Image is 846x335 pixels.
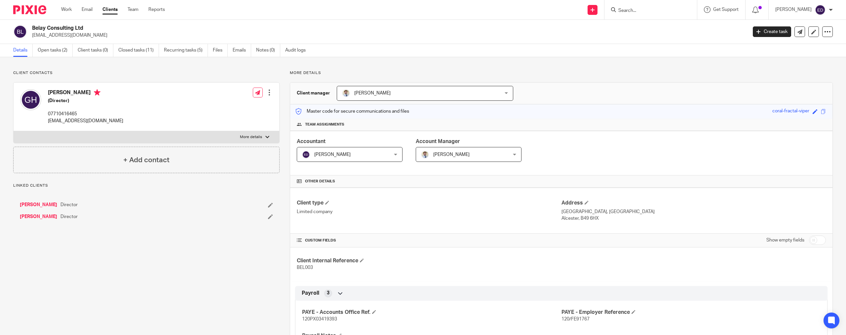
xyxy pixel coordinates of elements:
a: Client tasks (0) [78,44,113,57]
a: [PERSON_NAME] [20,213,57,220]
h3: Client manager [297,90,330,96]
span: Account Manager [416,139,460,144]
span: Payroll [302,290,319,297]
img: svg%3E [13,25,27,39]
h4: PAYE - Accounts Office Ref. [302,309,561,316]
span: 120/FE91767 [561,317,590,321]
p: Linked clients [13,183,280,188]
img: svg%3E [302,151,310,159]
a: Team [128,6,138,13]
i: Primary [94,89,100,96]
a: Reports [148,6,165,13]
a: Recurring tasks (5) [164,44,208,57]
h2: Belay Consulting Ltd [32,25,601,32]
span: Other details [305,179,335,184]
h5: (Director) [48,97,123,104]
h4: Client Internal Reference [297,257,561,264]
a: Closed tasks (11) [118,44,159,57]
img: svg%3E [815,5,826,15]
label: Show empty fields [766,237,804,243]
span: Accountant [297,139,326,144]
img: 1693835698283.jfif [421,151,429,159]
div: coral-fractal-viper [772,108,809,115]
p: [GEOGRAPHIC_DATA], [GEOGRAPHIC_DATA] [561,208,826,215]
span: BEL003 [297,265,313,270]
a: Files [213,44,228,57]
a: Email [82,6,93,13]
p: 07710416465 [48,111,123,117]
img: svg%3E [20,89,41,110]
a: [PERSON_NAME] [20,202,57,208]
p: Master code for secure communications and files [295,108,409,115]
span: [PERSON_NAME] [433,152,470,157]
img: 1693835698283.jfif [342,89,350,97]
a: Work [61,6,72,13]
h4: CUSTOM FIELDS [297,238,561,243]
span: Director [60,202,78,208]
p: [EMAIL_ADDRESS][DOMAIN_NAME] [48,118,123,124]
p: Client contacts [13,70,280,76]
p: More details [240,134,262,140]
span: [PERSON_NAME] [354,91,391,95]
p: Alcester, B49 6HX [561,215,826,222]
h4: [PERSON_NAME] [48,89,123,97]
span: Team assignments [305,122,344,127]
img: Pixie [13,5,46,14]
span: [PERSON_NAME] [314,152,351,157]
h4: Address [561,200,826,206]
span: 3 [327,290,329,296]
p: [EMAIL_ADDRESS][DOMAIN_NAME] [32,32,743,39]
a: Create task [753,26,791,37]
span: 120PX03419393 [302,317,337,321]
p: [PERSON_NAME] [775,6,812,13]
a: Clients [102,6,118,13]
p: More details [290,70,833,76]
a: Notes (0) [256,44,280,57]
a: Details [13,44,33,57]
h4: + Add contact [123,155,170,165]
span: Get Support [713,7,739,12]
a: Emails [233,44,251,57]
a: Audit logs [285,44,311,57]
h4: PAYE - Employer Reference [561,309,821,316]
h4: Client type [297,200,561,206]
a: Open tasks (2) [38,44,73,57]
input: Search [618,8,677,14]
span: Director [60,213,78,220]
p: Limited company [297,208,561,215]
